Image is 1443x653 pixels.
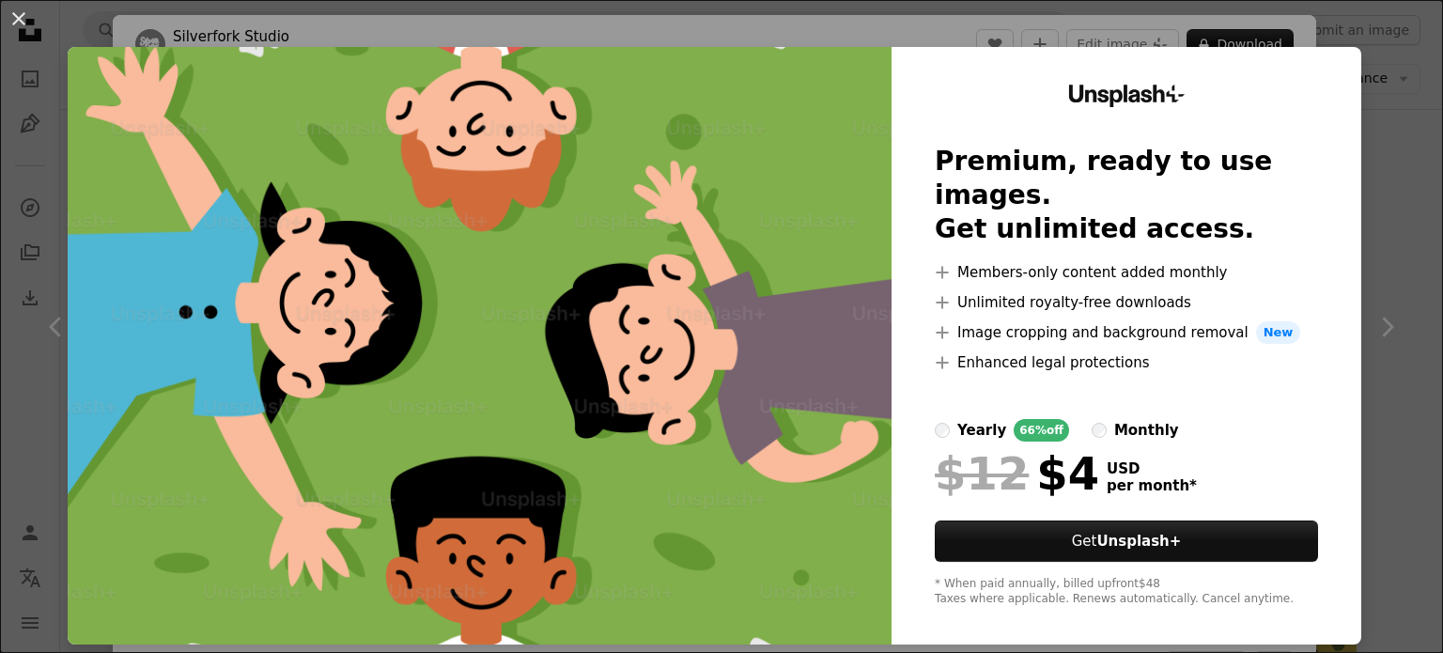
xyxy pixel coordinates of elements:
input: yearly66%off [935,423,950,438]
div: 66% off [1014,419,1069,442]
h2: Premium, ready to use images. Get unlimited access. [935,145,1318,246]
li: Enhanced legal protections [935,351,1318,374]
div: * When paid annually, billed upfront $48 Taxes where applicable. Renews automatically. Cancel any... [935,577,1318,607]
button: GetUnsplash+ [935,521,1318,562]
span: New [1256,321,1301,344]
span: $12 [935,449,1029,498]
li: Unlimited royalty-free downloads [935,291,1318,314]
strong: Unsplash+ [1096,533,1181,550]
span: USD [1107,460,1197,477]
div: $4 [935,449,1099,498]
div: monthly [1114,419,1179,442]
span: per month * [1107,477,1197,494]
li: Image cropping and background removal [935,321,1318,344]
li: Members-only content added monthly [935,261,1318,284]
input: monthly [1092,423,1107,438]
div: yearly [957,419,1006,442]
